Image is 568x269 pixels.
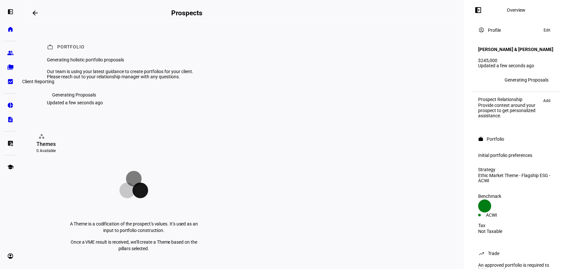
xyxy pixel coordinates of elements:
h2: Prospects [171,9,202,17]
mat-icon: left_panel_open [474,6,482,14]
span: Edit [544,26,550,34]
mat-icon: work [478,136,483,142]
mat-icon: trending_up [478,250,485,257]
eth-mat-symbol: school [7,164,14,170]
button: Add [540,97,554,105]
eth-mat-symbol: list_alt_add [7,140,14,147]
div: Our team is using your latest guidance to create portfolios for your client. Please reach out to ... [47,69,207,79]
div: ACWI [486,212,516,218]
a: description [4,113,17,126]
button: Edit [540,26,554,34]
mat-icon: work [47,44,53,50]
div: Trade [488,251,499,256]
div: Prospect Relationship [478,97,540,102]
mat-icon: account_circle [478,27,485,33]
div: Updated a few seconds ago [47,100,103,105]
div: Benchmark [478,194,554,199]
eth-mat-symbol: home [7,26,14,32]
div: Tax [478,223,554,228]
eth-mat-symbol: description [7,116,14,123]
div: Portfolio [487,136,504,142]
p: A Theme is a codification of the prospect’s values. It’s used as an input to portfolio construction. [65,221,202,234]
span: Add [543,97,550,105]
eth-mat-symbol: account_circle [7,253,14,259]
div: 0 Available [36,148,231,153]
div: Generating holistic portfolio proposals [47,57,207,62]
a: pie_chart [4,99,17,112]
div: Not Taxable [478,229,554,234]
div: Strategy [478,167,554,172]
p: Once a VME result is received, we’ll create a Theme based on the pillars selected. [65,239,202,252]
h4: [PERSON_NAME] & [PERSON_NAME] [478,47,553,52]
a: folder_copy [4,61,17,74]
div: Profile [488,28,501,33]
a: bid_landscape [4,75,17,88]
eth-mat-symbol: folder_copy [7,64,14,70]
div: Provide context around your prospect to get personalized assistance. [478,103,540,118]
div: Overview [507,7,525,13]
div: Generating Proposals [505,77,548,83]
eth-mat-symbol: group [7,50,14,56]
div: Generating Proposals [52,92,96,97]
eth-mat-symbol: bid_landscape [7,78,14,85]
div: Portfolio [57,44,85,51]
div: $245,000 [478,58,554,63]
eth-panel-overview-card-header: Portfolio [478,135,554,143]
eth-mat-symbol: left_panel_open [7,8,14,15]
div: Themes [36,140,231,148]
a: group [4,46,17,59]
mat-icon: arrow_backwards [31,9,39,17]
eth-panel-overview-card-header: Profile [478,26,554,34]
div: Ethic Market Theme - Flagship ESG - ACWI [478,173,554,183]
div: Client Reporting [20,78,57,85]
span: AS [481,78,486,82]
a: home [4,23,17,36]
eth-mat-symbol: pie_chart [7,102,14,109]
eth-panel-overview-card-header: Trade [478,250,554,257]
mat-icon: workspaces [38,133,45,140]
div: Updated a few seconds ago [478,63,554,68]
div: Initial portfolio preferences [478,153,554,158]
